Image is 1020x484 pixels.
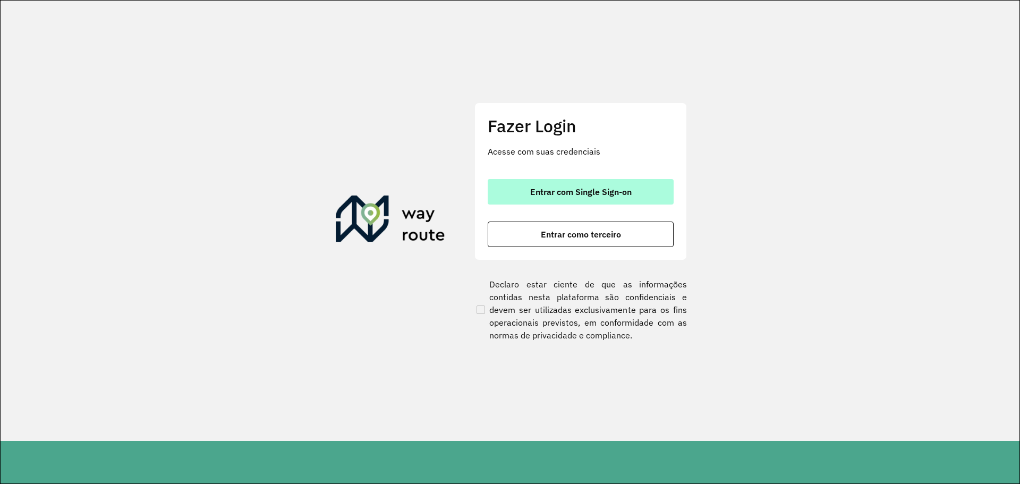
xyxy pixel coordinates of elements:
span: Entrar com Single Sign-on [530,188,632,196]
h2: Fazer Login [488,116,674,136]
button: button [488,222,674,247]
span: Entrar como terceiro [541,230,621,239]
button: button [488,179,674,205]
img: Roteirizador AmbevTech [336,196,445,247]
label: Declaro estar ciente de que as informações contidas nesta plataforma são confidenciais e devem se... [474,278,687,342]
p: Acesse com suas credenciais [488,145,674,158]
